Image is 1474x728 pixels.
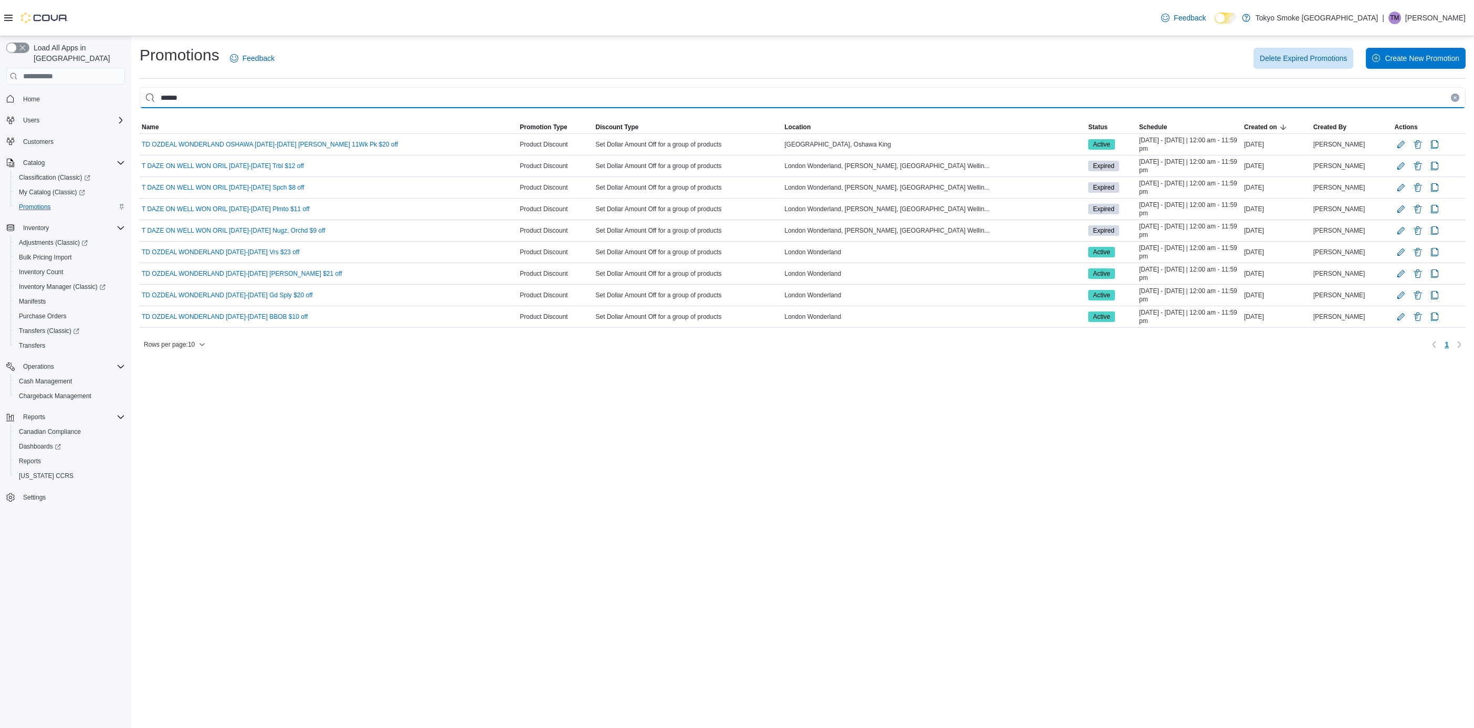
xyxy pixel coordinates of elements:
[2,91,129,106] button: Home
[15,390,125,402] span: Chargeback Management
[10,170,129,185] a: Classification (Classic)
[1313,226,1365,235] span: [PERSON_NAME]
[1093,161,1114,171] span: Expired
[1428,224,1441,237] button: Clone Promotion
[1260,53,1347,64] span: Delete Expired Promotions
[15,236,125,249] span: Adjustments (Classic)
[10,324,129,338] a: Transfers (Classic)
[1445,339,1449,350] span: 1
[1395,203,1407,215] button: Edit Promotion
[1428,160,1441,172] button: Clone Promotion
[10,294,129,309] button: Manifests
[1388,12,1401,24] div: Taylor Murphy
[19,283,106,291] span: Inventory Manager (Classic)
[15,325,125,337] span: Transfers (Classic)
[1088,247,1115,257] span: Active
[19,114,44,127] button: Users
[1139,308,1240,325] span: [DATE] - [DATE] | 12:00 am - 11:59 pm
[1428,203,1441,215] button: Clone Promotion
[1428,310,1441,323] button: Clone Promotion
[1428,267,1441,280] button: Clone Promotion
[1395,224,1407,237] button: Edit Promotion
[15,470,78,482] a: [US_STATE] CCRS
[23,413,45,421] span: Reports
[19,268,64,276] span: Inventory Count
[15,339,49,352] a: Transfers
[1088,204,1119,214] span: Expired
[1242,121,1311,133] button: Created on
[1242,310,1311,323] div: [DATE]
[15,266,125,278] span: Inventory Count
[1093,226,1114,235] span: Expired
[19,238,88,247] span: Adjustments (Classic)
[594,160,783,172] div: Set Dollar Amount Off for a group of products
[19,188,85,196] span: My Catalog (Classic)
[2,410,129,424] button: Reports
[19,93,44,106] a: Home
[1405,12,1466,24] p: [PERSON_NAME]
[19,135,125,148] span: Customers
[19,411,125,423] span: Reports
[10,185,129,200] a: My Catalog (Classic)
[785,313,841,321] span: London Wonderland
[10,309,129,324] button: Purchase Orders
[1313,313,1365,321] span: [PERSON_NAME]
[10,235,129,250] a: Adjustments (Classic)
[1139,136,1240,153] span: [DATE] - [DATE] | 12:00 am - 11:59 pm
[19,392,91,400] span: Chargeback Management
[10,469,129,483] button: [US_STATE] CCRS
[1137,121,1242,133] button: Schedule
[19,136,58,148] a: Customers
[1453,338,1466,351] button: Next page
[15,339,125,352] span: Transfers
[19,491,125,504] span: Settings
[15,280,110,293] a: Inventory Manager (Classic)
[19,491,50,504] a: Settings
[6,87,125,532] nav: Complex example
[1088,161,1119,171] span: Expired
[1242,138,1311,151] div: [DATE]
[1093,247,1110,257] span: Active
[19,222,125,234] span: Inventory
[142,291,313,299] a: TD OZDEAL WONDERLAND [DATE]-[DATE] Gd Sply $20 off
[1088,225,1119,236] span: Expired
[142,183,304,192] a: T DAZE ON WELL WON ORIL [DATE]-[DATE] Spch $8 off
[15,390,96,402] a: Chargeback Management
[520,248,567,256] span: Product Discount
[15,295,125,308] span: Manifests
[19,203,51,211] span: Promotions
[19,222,53,234] button: Inventory
[520,226,567,235] span: Product Discount
[1242,289,1311,301] div: [DATE]
[19,312,67,320] span: Purchase Orders
[19,442,61,451] span: Dashboards
[1157,7,1210,28] a: Feedback
[19,360,58,373] button: Operations
[1093,312,1110,321] span: Active
[594,181,783,194] div: Set Dollar Amount Off for a group of products
[594,246,783,258] div: Set Dollar Amount Off for a group of products
[1088,290,1115,300] span: Active
[520,162,567,170] span: Product Discount
[19,457,41,465] span: Reports
[1313,205,1365,213] span: [PERSON_NAME]
[15,455,45,467] a: Reports
[23,138,54,146] span: Customers
[15,425,85,438] a: Canadian Compliance
[1412,310,1424,323] button: Delete Promotion
[785,226,990,235] span: London Wonderland, [PERSON_NAME], [GEOGRAPHIC_DATA] Wellin...
[15,375,76,388] a: Cash Management
[1088,139,1115,150] span: Active
[15,440,65,453] a: Dashboards
[1242,224,1311,237] div: [DATE]
[594,267,783,280] div: Set Dollar Amount Off for a group of products
[1412,138,1424,151] button: Delete Promotion
[15,375,125,388] span: Cash Management
[1395,289,1407,301] button: Edit Promotion
[785,123,811,131] span: Location
[15,186,89,199] a: My Catalog (Classic)
[1395,246,1407,258] button: Edit Promotion
[10,279,129,294] a: Inventory Manager (Classic)
[15,236,92,249] a: Adjustments (Classic)
[785,205,990,213] span: London Wonderland, [PERSON_NAME], [GEOGRAPHIC_DATA] Wellin...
